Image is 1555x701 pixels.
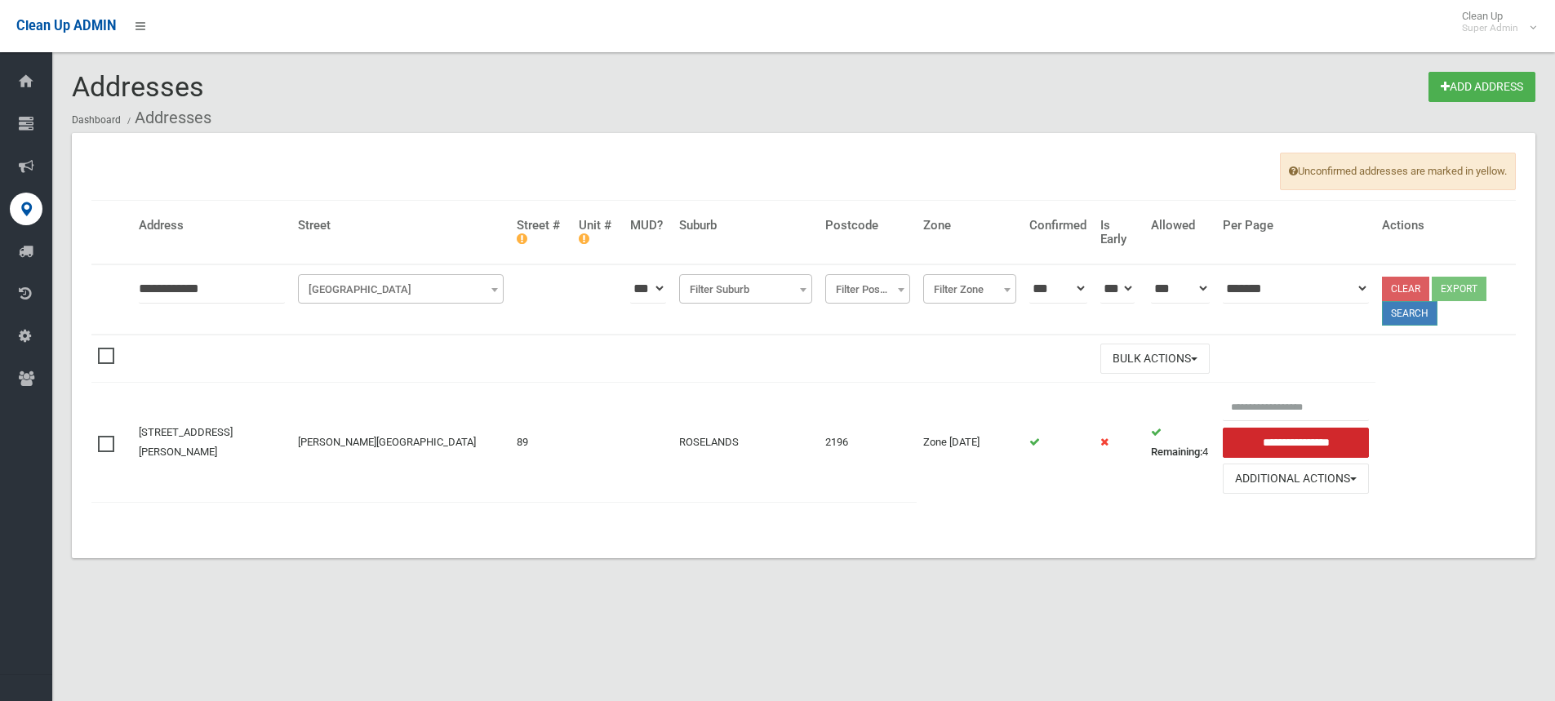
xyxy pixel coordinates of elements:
span: Filter Street [302,278,500,301]
h4: MUD? [630,219,666,233]
td: [PERSON_NAME][GEOGRAPHIC_DATA] [291,383,510,502]
td: 2196 [819,383,917,502]
span: Filter Street [298,274,504,304]
td: 89 [510,383,572,502]
span: Filter Zone [923,274,1016,304]
h4: Street # [517,219,566,246]
h4: Suburb [679,219,812,233]
h4: Unit # [579,219,617,246]
h4: Allowed [1151,219,1210,233]
h4: Address [139,219,285,233]
button: Search [1382,301,1437,326]
td: ROSELANDS [673,383,819,502]
span: Addresses [72,70,204,103]
span: Filter Zone [927,278,1012,301]
button: Additional Actions [1223,464,1370,494]
td: 4 [1144,383,1216,502]
a: Clear [1382,277,1429,301]
li: Addresses [123,103,211,133]
span: Clean Up [1454,10,1535,34]
strong: Remaining: [1151,446,1202,458]
button: Export [1432,277,1486,301]
h4: Confirmed [1029,219,1086,233]
h4: Actions [1382,219,1509,233]
h4: Zone [923,219,1016,233]
span: Filter Suburb [683,278,808,301]
span: Filter Postcode [825,274,910,304]
span: Filter Suburb [679,274,812,304]
h4: Street [298,219,504,233]
a: [STREET_ADDRESS][PERSON_NAME] [139,426,233,458]
h4: Per Page [1223,219,1370,233]
h4: Postcode [825,219,910,233]
a: Add Address [1428,72,1535,102]
button: Bulk Actions [1100,344,1210,374]
td: Zone [DATE] [917,383,1023,502]
span: Unconfirmed addresses are marked in yellow. [1280,153,1516,190]
span: Filter Postcode [829,278,906,301]
span: Clean Up ADMIN [16,18,116,33]
h4: Is Early [1100,219,1138,246]
a: Dashboard [72,114,121,126]
small: Super Admin [1462,22,1518,34]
